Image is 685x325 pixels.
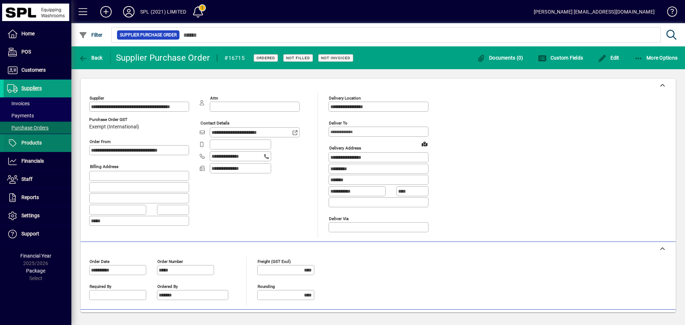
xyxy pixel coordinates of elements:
[4,110,71,122] a: Payments
[4,43,71,61] a: POS
[329,96,361,101] mat-label: Delivery Location
[477,55,523,61] span: Documents (0)
[21,67,46,73] span: Customers
[21,194,39,200] span: Reports
[536,51,585,64] button: Custom Fields
[286,56,310,60] span: Not Filled
[90,259,110,264] mat-label: Order date
[329,216,349,221] mat-label: Deliver via
[21,140,42,146] span: Products
[90,96,104,101] mat-label: Supplier
[7,113,34,118] span: Payments
[21,158,44,164] span: Financials
[633,51,680,64] button: More Options
[140,6,186,17] div: SPL (2021) LIMITED
[90,139,111,144] mat-label: Order from
[662,1,676,25] a: Knowledge Base
[89,124,139,130] span: Exempt (International)
[21,176,32,182] span: Staff
[7,101,30,106] span: Invoices
[4,61,71,79] a: Customers
[77,29,105,41] button: Filter
[20,253,51,259] span: Financial Year
[116,52,210,64] div: Supplier Purchase Order
[4,171,71,188] a: Staff
[634,55,678,61] span: More Options
[157,259,183,264] mat-label: Order number
[321,56,350,60] span: Not Invoiced
[7,125,49,131] span: Purchase Orders
[26,268,45,274] span: Package
[4,225,71,243] a: Support
[419,138,430,149] a: View on map
[534,6,655,17] div: [PERSON_NAME] [EMAIL_ADDRESS][DOMAIN_NAME]
[77,51,105,64] button: Back
[258,259,291,264] mat-label: Freight (GST excl)
[258,284,275,289] mat-label: Rounding
[117,5,140,18] button: Profile
[157,284,178,289] mat-label: Ordered by
[21,31,35,36] span: Home
[21,85,42,91] span: Suppliers
[21,231,39,237] span: Support
[120,31,177,39] span: Supplier Purchase Order
[21,213,40,218] span: Settings
[4,122,71,134] a: Purchase Orders
[4,25,71,43] a: Home
[71,51,111,64] app-page-header-button: Back
[95,5,117,18] button: Add
[4,189,71,207] a: Reports
[596,51,621,64] button: Edit
[329,121,347,126] mat-label: Deliver To
[79,32,103,38] span: Filter
[79,55,103,61] span: Back
[4,207,71,225] a: Settings
[224,52,245,64] div: #16715
[257,56,275,60] span: Ordered
[4,134,71,152] a: Products
[21,49,31,55] span: POS
[538,55,583,61] span: Custom Fields
[4,97,71,110] a: Invoices
[90,284,111,289] mat-label: Required by
[598,55,619,61] span: Edit
[210,96,218,101] mat-label: Attn
[4,152,71,170] a: Financials
[475,51,525,64] button: Documents (0)
[89,117,139,122] span: Purchase Order GST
